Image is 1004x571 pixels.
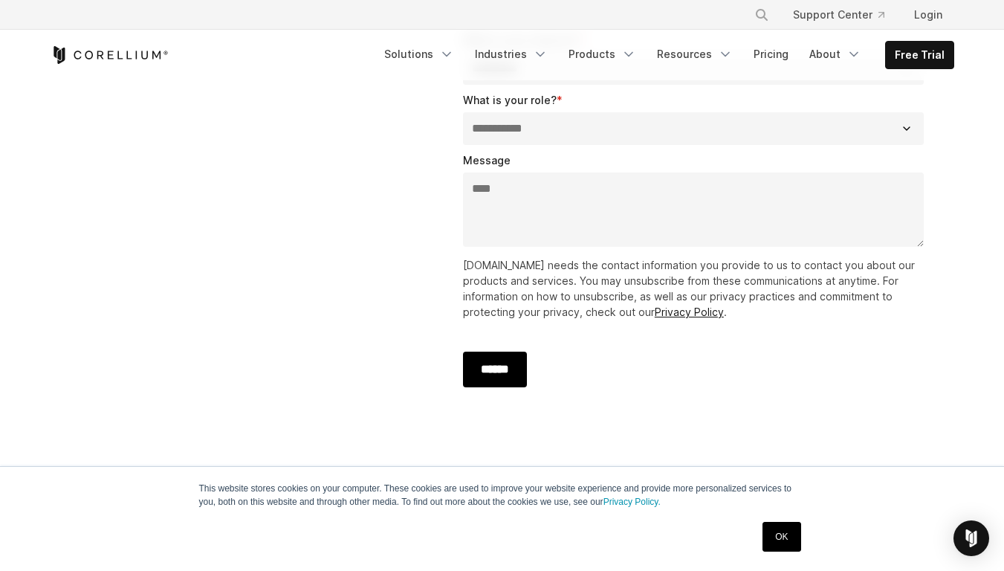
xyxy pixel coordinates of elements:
a: Corellium Home [51,46,169,64]
p: [DOMAIN_NAME] needs the contact information you provide to us to contact you about our products a... [463,257,930,320]
a: Privacy Policy. [603,497,661,507]
div: Navigation Menu [375,41,954,69]
a: Login [902,1,954,28]
div: Open Intercom Messenger [953,520,989,556]
a: Resources [648,41,742,68]
a: Solutions [375,41,463,68]
a: Support Center [781,1,896,28]
p: This website stores cookies on your computer. These cookies are used to improve your website expe... [199,482,806,509]
a: Industries [466,41,557,68]
a: Free Trial [886,42,953,68]
a: Privacy Policy [655,306,724,318]
div: Navigation Menu [736,1,954,28]
a: About [800,41,870,68]
a: Pricing [745,41,797,68]
span: Message [463,154,511,167]
button: Search [748,1,775,28]
span: What is your role? [463,94,557,106]
a: OK [762,522,800,552]
a: Products [560,41,645,68]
